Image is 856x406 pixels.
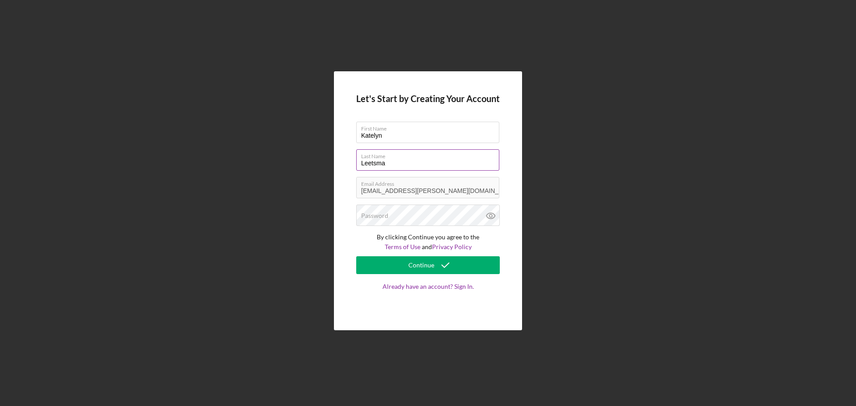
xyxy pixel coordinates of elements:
a: Privacy Policy [432,243,472,250]
label: Last Name [361,150,499,160]
label: Email Address [361,177,499,187]
label: First Name [361,122,499,132]
h4: Let's Start by Creating Your Account [356,94,500,104]
label: Password [361,212,388,219]
a: Terms of Use [385,243,420,250]
div: Continue [408,256,434,274]
a: Already have an account? Sign In. [356,283,500,308]
button: Continue [356,256,500,274]
p: By clicking Continue you agree to the and [356,232,500,252]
